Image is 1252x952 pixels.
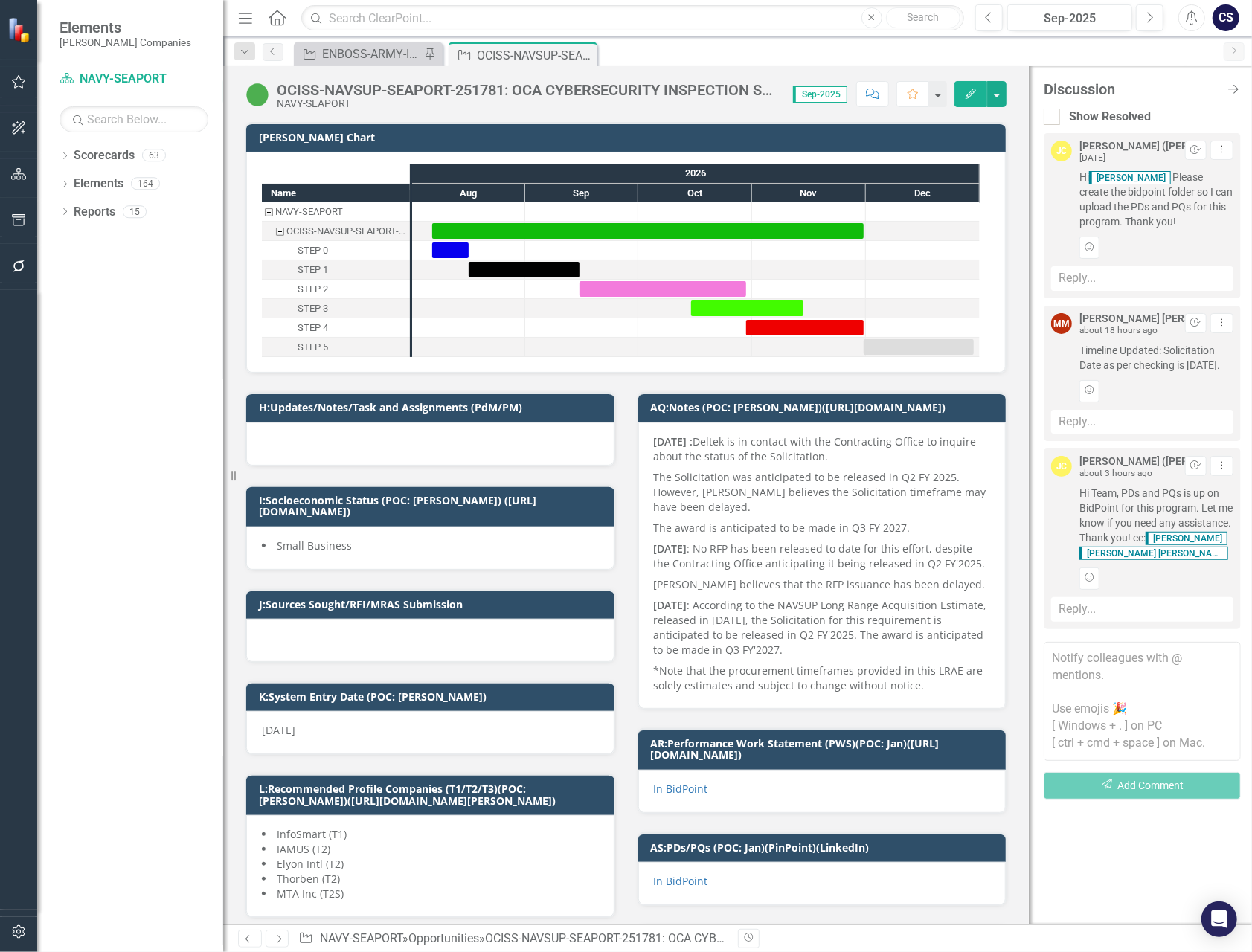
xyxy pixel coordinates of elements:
[654,598,687,612] strong: [DATE]
[262,280,410,299] div: Task: Start date: 2026-09-15 End date: 2026-10-30
[298,930,726,948] div: » »
[123,205,147,218] div: 15
[1051,266,1233,291] div: Reply...
[262,338,410,357] div: STEP 5
[654,467,991,518] p: The Solicitation was anticipated to be released in Q2 FY 2025. However, [PERSON_NAME] believes th...
[654,595,991,660] p: : According to the NAVSUP Long Range Acquisition Estimate, released in [DATE], the Solicitation f...
[262,241,410,260] div: STEP 0
[1012,10,1127,28] div: Sep-2025
[262,202,410,222] div: Task: NAVY-SEAPORT Start date: 2026-08-06 End date: 2026-08-07
[691,300,803,316] div: Task: Start date: 2026-10-15 End date: 2026-11-14
[432,223,864,239] div: Task: Start date: 2026-08-06 End date: 2026-11-30
[320,931,402,945] a: NAVY-SEAPORT
[259,132,998,143] h3: [PERSON_NAME] Chart
[259,783,607,806] h3: L:Recommended Profile Companies (T1/T2/T3)(POC: [PERSON_NAME])([URL][DOMAIN_NAME][PERSON_NAME])
[262,318,410,338] div: Task: Start date: 2026-10-30 End date: 2026-11-30
[262,202,410,222] div: NAVY-SEAPORT
[412,184,525,203] div: Aug
[886,7,960,28] button: Search
[469,262,580,277] div: Task: Start date: 2026-08-16 End date: 2026-09-15
[298,45,420,63] a: ENBOSS-ARMY-ITES3 SB-221122 (Army National Guard ENBOSS Support Service Sustainment, Enhancement,...
[1051,597,1233,622] div: Reply...
[1079,468,1152,478] small: about 3 hours ago
[259,495,607,518] h3: I:Socioeconomic Status (POC: [PERSON_NAME]) ([URL][DOMAIN_NAME])
[277,857,344,871] span: Elyon Intl (T2)
[277,872,340,886] span: Thorben (T2)
[654,518,991,538] p: The award is anticipated to be made in Q3 FY 2027.
[60,106,208,132] input: Search Below...
[131,178,160,190] div: 164
[1051,456,1072,477] div: JC
[1079,547,1228,560] span: [PERSON_NAME] [PERSON_NAME]
[262,299,410,318] div: STEP 3
[262,222,410,241] div: Task: Start date: 2026-08-06 End date: 2026-11-30
[654,782,708,796] a: In BidPoint
[301,5,964,31] input: Search ClearPoint...
[408,931,479,945] a: Opportunities
[277,887,344,901] span: MTA Inc (T2S)
[651,402,999,413] h3: AQ:Notes (POC: [PERSON_NAME])([URL][DOMAIN_NAME])
[262,280,410,299] div: STEP 2
[60,71,208,88] a: NAVY-SEAPORT
[866,184,980,203] div: Dec
[654,660,991,693] p: *Note that the procurement timeframes provided in this LRAE are solely estimates and subject to c...
[262,299,410,318] div: Task: Start date: 2026-10-15 End date: 2026-11-14
[262,338,410,357] div: Task: Start date: 2026-11-30 End date: 2026-12-30
[654,574,991,595] p: [PERSON_NAME] believes that the RFP issuance has been delayed.
[259,691,607,702] h3: K:System Entry Date (POC: [PERSON_NAME])
[1044,81,1219,97] div: Discussion
[907,11,939,23] span: Search
[746,320,864,335] div: Task: Start date: 2026-10-30 End date: 2026-11-30
[793,86,847,103] span: Sep-2025
[580,281,746,297] div: Task: Start date: 2026-09-15 End date: 2026-10-30
[1146,532,1227,545] span: [PERSON_NAME]
[752,184,866,203] div: Nov
[651,738,999,761] h3: AR:Performance Work Statement (PWS)(POC: Jan)([URL][DOMAIN_NAME])
[275,202,343,222] div: NAVY-SEAPORT
[638,184,752,203] div: Oct
[286,222,405,241] div: OCISS-NAVSUP-SEAPORT-251781: OCA CYBERSECURITY INSPECTION SUPPORT SERVICES (SEAPORT NXG) NOVEMBER
[74,176,123,193] a: Elements
[1079,343,1233,373] span: Timeline Updated: Solicitation Date as per checking is [DATE].
[277,842,330,856] span: IAMUS (T2)
[651,842,999,853] h3: AS:PDs/PQs (POC: Jan)(PinPoint)(LinkedIn)
[432,242,469,258] div: Task: Start date: 2026-08-06 End date: 2026-08-16
[322,45,420,63] div: ENBOSS-ARMY-ITES3 SB-221122 (Army National Guard ENBOSS Support Service Sustainment, Enhancement,...
[1201,901,1237,937] div: Open Intercom Messenger
[1079,486,1233,560] span: Hi Team, PDs and PQs is up on BidPoint for this program. Let me know if you need any assistance. ...
[262,260,410,280] div: STEP 1
[477,46,594,65] div: OCISS-NAVSUP-SEAPORT-251781: OCA CYBERSECURITY INSPECTION SUPPORT SERVICES (SEAPORT NXG) NOVEMBER
[262,222,410,241] div: OCISS-NAVSUP-SEAPORT-251781: OCA CYBERSECURITY INSPECTION SUPPORT SERVICES (SEAPORT NXG) NOVEMBER
[142,149,166,162] div: 63
[654,874,708,888] a: In BidPoint
[74,147,135,164] a: Scorecards
[298,280,328,299] div: STEP 2
[259,599,607,610] h3: J:Sources Sought/RFI/MRAS Submission
[262,184,410,202] div: Name
[412,164,980,183] div: 2026
[654,541,687,556] strong: [DATE]
[1069,109,1151,126] div: Show Resolved
[1079,313,1242,324] div: [PERSON_NAME] [PERSON_NAME]
[298,318,328,338] div: STEP 4
[1007,4,1132,31] button: Sep-2025
[74,204,115,221] a: Reports
[60,19,191,36] span: Elements
[277,98,778,109] div: NAVY-SEAPORT
[485,931,1121,945] div: OCISS-NAVSUP-SEAPORT-251781: OCA CYBERSECURITY INSPECTION SUPPORT SERVICES (SEAPORT NXG) NOVEMBER
[298,299,328,318] div: STEP 3
[259,402,607,413] h3: H:Updates/Notes/Task and Assignments (PdM/PM)
[298,260,328,280] div: STEP 1
[1089,171,1171,184] span: [PERSON_NAME]
[1051,141,1072,161] div: JC
[525,184,638,203] div: Sep
[298,338,328,357] div: STEP 5
[1079,152,1105,163] small: [DATE]
[262,723,295,737] span: [DATE]
[262,318,410,338] div: STEP 4
[1044,772,1241,800] button: Add Comment
[1213,4,1239,31] button: CS
[60,36,191,48] small: [PERSON_NAME] Companies
[262,241,410,260] div: Task: Start date: 2026-08-06 End date: 2026-08-16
